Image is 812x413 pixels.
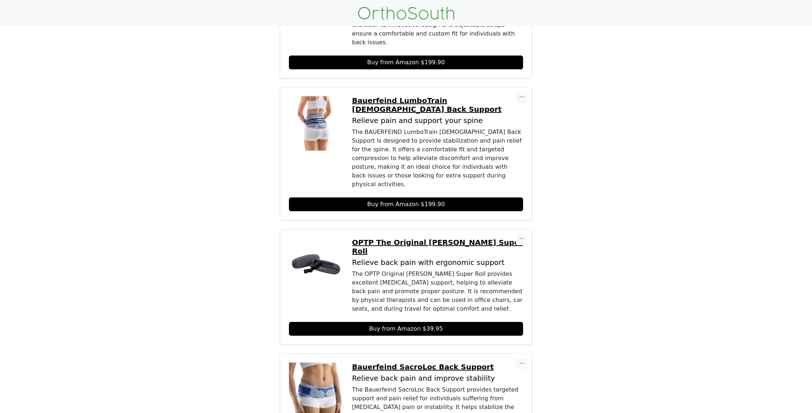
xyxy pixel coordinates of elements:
a: Bauerfeind SacroLoc Back Support [352,363,523,371]
p: Relieve pain and support your spine [352,116,523,125]
p: Relieve back pain and improve stability [352,374,523,383]
a: Buy from Amazon $199.90 [289,197,523,211]
img: OPTP The Original McKenzie Super Roll [289,238,343,293]
img: OrthoSouth [358,7,454,20]
a: Buy from Amazon $199.90 [289,56,523,69]
div: The OPTP Original [PERSON_NAME] Super Roll provides excellent [MEDICAL_DATA] support, helping to ... [352,270,523,313]
div: The BAUERFEIND LumboTrain [DEMOGRAPHIC_DATA] Back Support is designed to provide stabilization an... [352,128,523,189]
p: Relieve back pain with ergonomic support [352,258,523,267]
a: OPTP The Original [PERSON_NAME] Super Roll [352,238,523,255]
img: Bauerfeind LumboTrain Lady Back Support [289,96,343,151]
a: Buy from Amazon $39.95 [289,322,523,336]
a: Bauerfeind LumboTrain [DEMOGRAPHIC_DATA] Back Support [352,96,523,114]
